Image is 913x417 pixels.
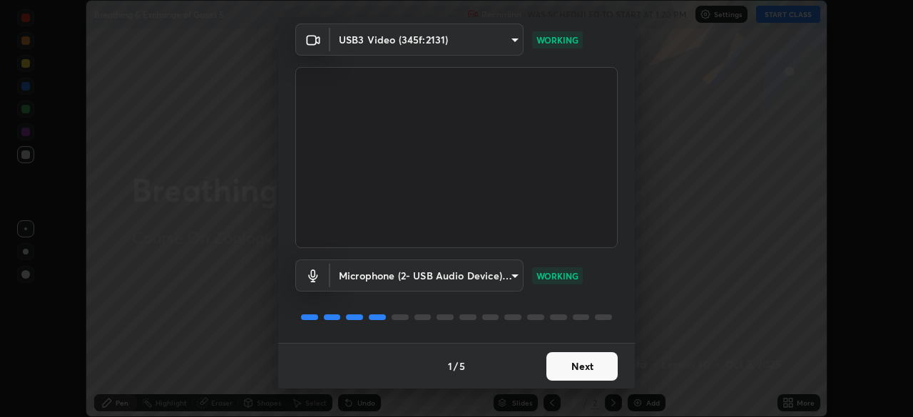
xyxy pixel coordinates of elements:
p: WORKING [536,34,578,46]
div: USB3 Video (345f:2131) [330,24,524,56]
h4: 5 [459,359,465,374]
h4: 1 [448,359,452,374]
div: USB3 Video (345f:2131) [330,259,524,292]
p: WORKING [536,269,578,282]
h4: / [454,359,458,374]
button: Next [546,352,618,381]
